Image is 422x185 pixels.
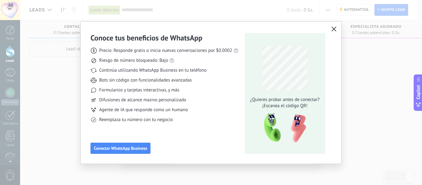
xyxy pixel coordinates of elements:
span: Formularios y tarjetas interactivas, y más [99,87,179,93]
span: Reemplaza tu número con tu negocio [99,117,173,123]
span: Conectar WhatsApp Business [94,146,147,150]
span: Bots sin código con funcionalidades avanzadas [99,77,192,83]
span: ¿Quieres probar antes de conectar? [248,97,321,103]
span: Precio: Responde gratis o inicia nuevas conversaciones por $0.0002 [99,48,232,54]
span: Difusiones de alcance masivo personalizado [99,97,186,103]
img: qr-pic-1x.png [259,111,307,145]
span: ¡Escanea el código QR! [248,103,321,109]
span: Agente de IA que responde como un humano [99,107,188,113]
button: Conectar WhatsApp Business [91,143,150,154]
span: Riesgo de número bloqueado: Bajo [99,57,168,64]
h3: Conoce tus beneficios de WhatsApp [91,33,202,43]
span: Copilot [415,85,421,99]
span: Continúa utilizando WhatsApp Business en tu teléfono [99,67,206,74]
